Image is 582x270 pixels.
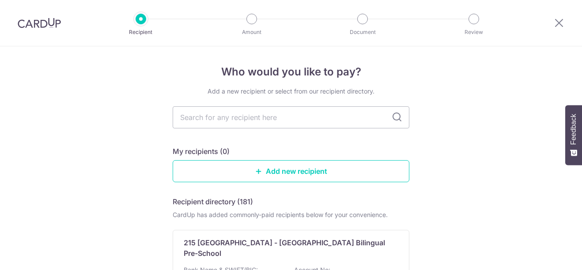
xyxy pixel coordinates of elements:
[330,28,395,37] p: Document
[565,105,582,165] button: Feedback - Show survey
[441,28,506,37] p: Review
[173,106,409,128] input: Search for any recipient here
[570,114,578,145] span: Feedback
[219,28,284,37] p: Amount
[173,160,409,182] a: Add new recipient
[173,64,409,80] h4: Who would you like to pay?
[173,210,409,219] div: CardUp has added commonly-paid recipients below for your convenience.
[18,18,61,28] img: CardUp
[173,146,230,157] h5: My recipients (0)
[184,237,388,259] p: 215 [GEOGRAPHIC_DATA] - [GEOGRAPHIC_DATA] Bilingual Pre-School
[108,28,174,37] p: Recipient
[173,87,409,96] div: Add a new recipient or select from our recipient directory.
[173,196,253,207] h5: Recipient directory (181)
